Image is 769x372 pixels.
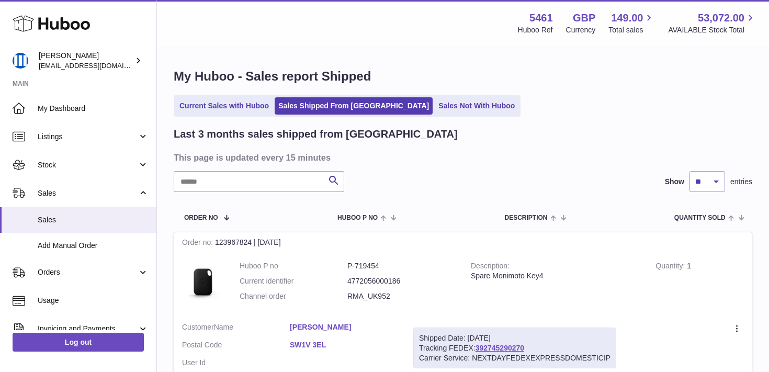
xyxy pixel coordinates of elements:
[38,104,149,114] span: My Dashboard
[38,296,149,306] span: Usage
[38,188,138,198] span: Sales
[608,11,655,35] a: 149.00 Total sales
[240,276,347,286] dt: Current identifier
[347,261,455,271] dd: P-719454
[529,11,553,25] strong: 5461
[674,215,726,221] span: Quantity Sold
[518,25,553,35] div: Huboo Ref
[174,68,752,85] h1: My Huboo - Sales report Shipped
[611,11,643,25] span: 149.00
[337,215,378,221] span: Huboo P no
[174,152,750,163] h3: This page is updated every 15 minutes
[182,340,290,353] dt: Postal Code
[419,353,610,363] div: Carrier Service: NEXTDAYFEDEXEXPRESSDOMESTICIP
[573,11,595,25] strong: GBP
[184,215,218,221] span: Order No
[240,291,347,301] dt: Channel order
[655,262,687,273] strong: Quantity
[290,340,398,350] a: SW1V 3EL
[182,238,215,249] strong: Order no
[174,127,458,141] h2: Last 3 months sales shipped from [GEOGRAPHIC_DATA]
[182,322,290,335] dt: Name
[471,262,510,273] strong: Description
[504,215,547,221] span: Description
[471,271,640,281] div: Spare Monimoto Key4
[39,51,133,71] div: [PERSON_NAME]
[13,333,144,352] a: Log out
[347,276,455,286] dd: 4772056000186
[608,25,655,35] span: Total sales
[38,241,149,251] span: Add Manual Order
[174,232,752,253] div: 123967824 | [DATE]
[347,291,455,301] dd: RMA_UK952
[38,267,138,277] span: Orders
[38,132,138,142] span: Listings
[38,215,149,225] span: Sales
[413,328,616,369] div: Tracking FEDEX:
[39,61,154,70] span: [EMAIL_ADDRESS][DOMAIN_NAME]
[275,97,433,115] a: Sales Shipped From [GEOGRAPHIC_DATA]
[668,25,756,35] span: AVAILABLE Stock Total
[419,333,610,343] div: Shipped Date: [DATE]
[182,323,214,331] span: Customer
[182,358,290,368] dt: User Id
[665,177,684,187] label: Show
[668,11,756,35] a: 53,072.00 AVAILABLE Stock Total
[730,177,752,187] span: entries
[648,253,752,314] td: 1
[176,97,273,115] a: Current Sales with Huboo
[566,25,596,35] div: Currency
[290,322,398,332] a: [PERSON_NAME]
[38,324,138,334] span: Invoicing and Payments
[182,261,224,303] img: 1676984517.jpeg
[435,97,518,115] a: Sales Not With Huboo
[240,261,347,271] dt: Huboo P no
[476,344,524,352] a: 392745290270
[38,160,138,170] span: Stock
[698,11,744,25] span: 53,072.00
[13,53,28,69] img: oksana@monimoto.com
